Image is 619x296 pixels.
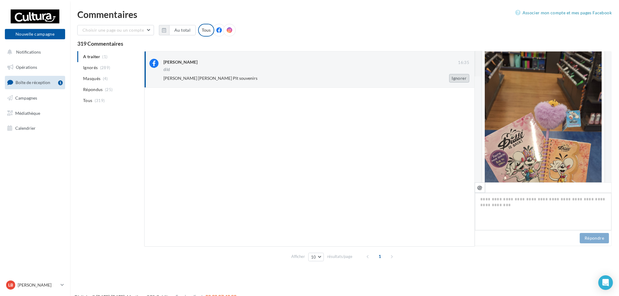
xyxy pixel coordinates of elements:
span: résultats/page [327,254,352,259]
button: Nouvelle campagne [5,29,65,39]
span: Afficher [291,254,305,259]
div: Commentaires [77,10,612,19]
a: Calendrier [4,122,66,135]
span: Ignorés [83,65,98,71]
button: 10 [308,253,324,261]
button: Au total [159,25,196,35]
span: [PERSON_NAME] [PERSON_NAME] Plt souvenirs [163,76,257,81]
span: (25) [105,87,113,92]
button: Répondre [580,233,609,243]
span: Masqués [83,76,100,82]
a: Boîte de réception1 [4,76,66,89]
button: @ [475,182,485,193]
a: Médiathèque [4,107,66,120]
button: Notifications [4,46,64,58]
span: Boîte de réception [16,80,50,85]
div: dild [163,68,170,72]
div: 319 Commentaires [77,41,612,46]
i: @ [477,185,483,190]
button: Ignorer [449,74,469,83]
a: Campagnes [4,92,66,104]
span: Choisir une page ou un compte [82,27,144,33]
button: Au total [169,25,196,35]
span: Répondus [83,86,103,93]
div: [PERSON_NAME] [163,59,198,65]
span: Notifications [16,49,41,55]
span: (4) [103,76,108,81]
span: (319) [95,98,105,103]
span: 1 [375,252,385,261]
span: Campagnes [15,95,37,100]
span: LB [8,282,13,288]
span: (289) [100,65,110,70]
span: 10 [311,255,316,259]
div: 1 [58,80,63,85]
span: Tous [83,97,92,104]
span: Opérations [16,65,37,70]
a: Associer mon compte et mes pages Facebook [515,9,612,16]
span: Calendrier [15,125,36,131]
div: Open Intercom Messenger [598,275,613,290]
span: Médiathèque [15,110,40,115]
p: [PERSON_NAME] [18,282,58,288]
a: LB [PERSON_NAME] [5,279,65,291]
span: 16:35 [458,60,469,65]
a: Opérations [4,61,66,74]
div: Tous [198,24,214,37]
button: Choisir une page ou un compte [77,25,154,35]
